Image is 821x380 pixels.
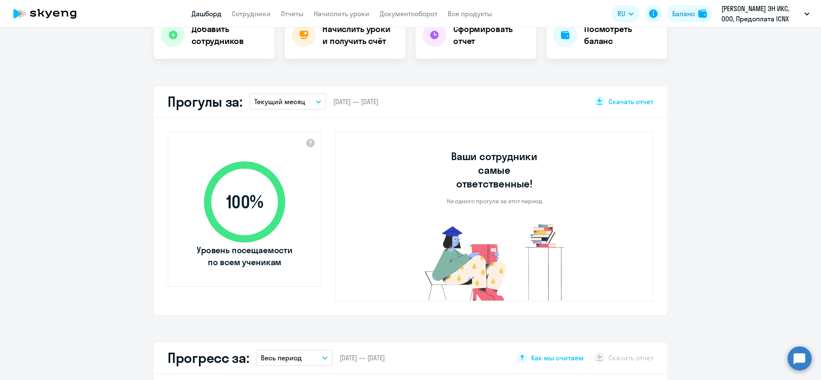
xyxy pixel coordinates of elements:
[531,353,584,362] span: Как мы считаем
[667,5,712,22] button: Балансbalance
[254,96,305,107] p: Текущий месяц
[447,197,542,205] p: Ни одного прогула за этот период
[672,9,695,19] div: Баланс
[448,9,492,18] a: Все продукты
[611,5,640,22] button: RU
[380,9,437,18] a: Документооборот
[314,9,369,18] a: Начислить уроки
[261,353,302,363] p: Весь период
[333,97,378,106] span: [DATE] — [DATE]
[584,23,660,47] h4: Посмотреть баланс
[249,94,326,110] button: Текущий месяц
[608,97,653,106] span: Скачать отчет
[698,9,707,18] img: balance
[168,349,249,366] h2: Прогресс за:
[340,353,385,362] span: [DATE] — [DATE]
[440,149,549,190] h3: Ваши сотрудники самые ответственные!
[232,9,271,18] a: Сотрудники
[322,23,397,47] h4: Начислить уроки и получить счёт
[721,3,801,24] p: [PERSON_NAME] ЭН ИКС, ООО, Предоплата ICNX LABS
[717,3,814,24] button: [PERSON_NAME] ЭН ИКС, ООО, Предоплата ICNX LABS
[195,244,294,268] span: Уровень посещаемости по всем ученикам
[281,9,304,18] a: Отчеты
[168,93,242,110] h2: Прогулы за:
[192,23,268,47] h4: Добавить сотрудников
[256,350,333,366] button: Весь период
[453,23,529,47] h4: Сформировать отчет
[409,222,580,301] img: no-truants
[195,192,294,212] span: 100 %
[192,9,221,18] a: Дашборд
[617,9,625,19] span: RU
